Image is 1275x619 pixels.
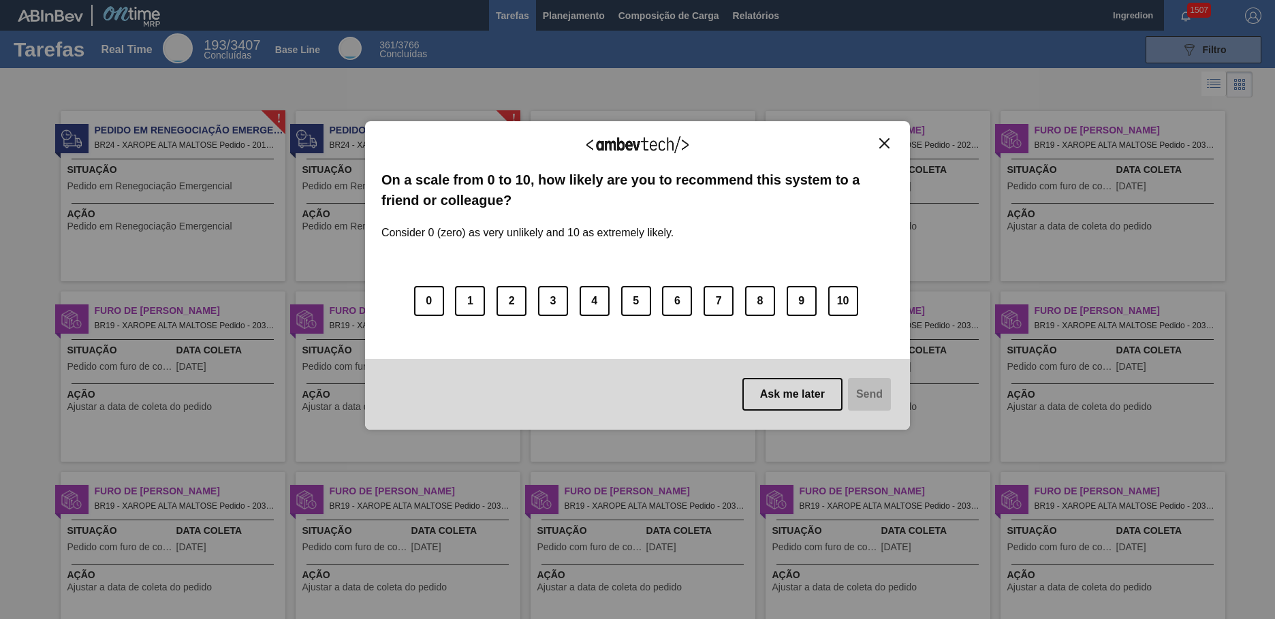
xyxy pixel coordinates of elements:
label: On a scale from 0 to 10, how likely are you to recommend this system to a friend or colleague? [381,170,894,211]
button: 7 [704,286,734,316]
button: 10 [828,286,858,316]
img: Close [879,138,890,148]
button: 3 [538,286,568,316]
button: 5 [621,286,651,316]
button: Ask me later [742,378,843,411]
button: 4 [580,286,610,316]
button: 0 [414,286,444,316]
button: 2 [497,286,526,316]
label: Consider 0 (zero) as very unlikely and 10 as extremely likely. [381,210,674,239]
button: 9 [787,286,817,316]
button: 6 [662,286,692,316]
button: Close [875,138,894,149]
button: 8 [745,286,775,316]
button: 1 [455,286,485,316]
img: Logo Ambevtech [586,136,689,153]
